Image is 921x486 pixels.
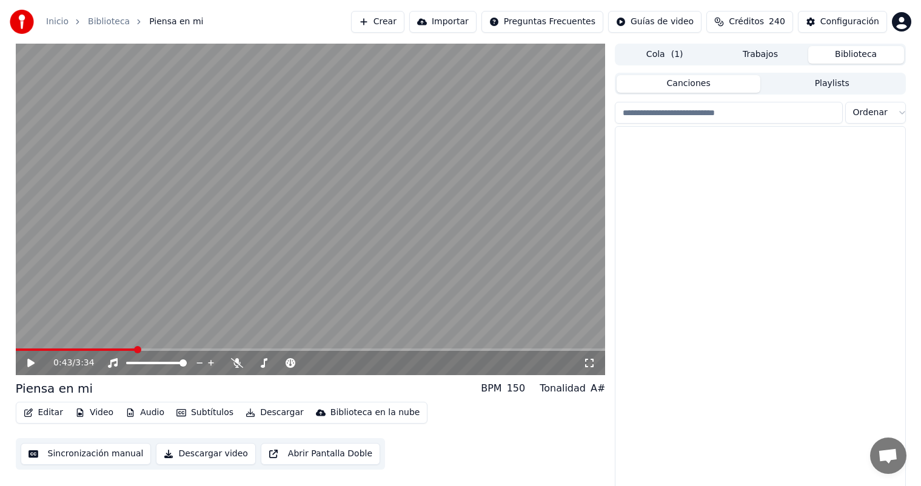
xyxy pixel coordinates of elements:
[507,381,526,396] div: 150
[10,10,34,34] img: youka
[172,404,238,421] button: Subtítulos
[46,16,203,28] nav: breadcrumb
[53,357,82,369] div: /
[481,11,603,33] button: Preguntas Frecuentes
[870,438,906,474] div: Chat abierto
[617,75,760,93] button: Canciones
[75,357,94,369] span: 3:34
[88,16,130,28] a: Biblioteca
[712,46,808,64] button: Trabajos
[853,107,888,119] span: Ordenar
[591,381,605,396] div: A#
[617,46,712,64] button: Cola
[671,48,683,61] span: ( 1 )
[16,380,93,397] div: Piensa en mi
[706,11,793,33] button: Créditos240
[409,11,477,33] button: Importar
[608,11,702,33] button: Guías de video
[760,75,904,93] button: Playlists
[156,443,255,465] button: Descargar video
[241,404,309,421] button: Descargar
[149,16,203,28] span: Piensa en mi
[798,11,887,33] button: Configuración
[46,16,69,28] a: Inicio
[70,404,118,421] button: Video
[53,357,72,369] span: 0:43
[769,16,785,28] span: 240
[351,11,404,33] button: Crear
[21,443,152,465] button: Sincronización manual
[729,16,764,28] span: Créditos
[820,16,879,28] div: Configuración
[19,404,68,421] button: Editar
[330,407,420,419] div: Biblioteca en la nube
[481,381,501,396] div: BPM
[808,46,904,64] button: Biblioteca
[261,443,380,465] button: Abrir Pantalla Doble
[540,381,586,396] div: Tonalidad
[121,404,169,421] button: Audio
